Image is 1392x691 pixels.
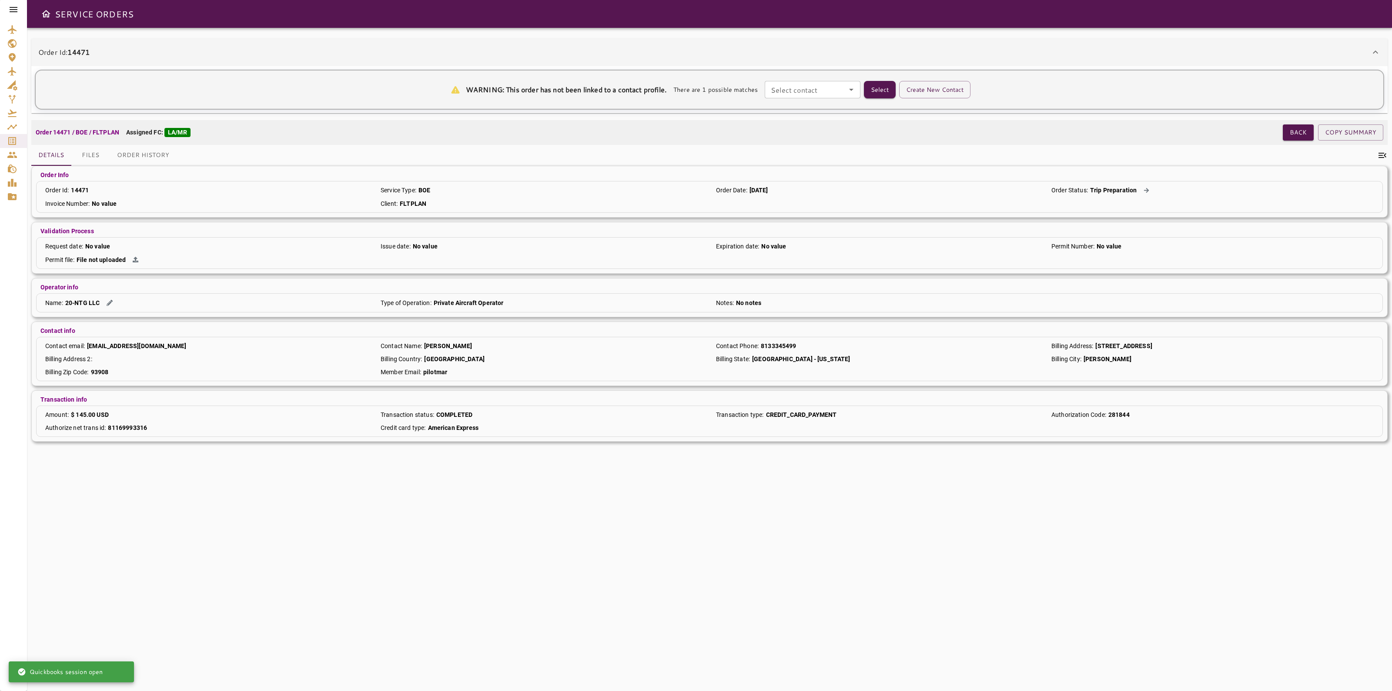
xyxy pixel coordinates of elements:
p: Permit Number : [1051,242,1094,251]
p: 93908 [91,368,109,376]
p: Issue date : [381,242,411,251]
button: Order History [110,145,176,166]
button: COPY SUMMARY [1318,124,1383,141]
p: 20-NTG LLC [65,299,100,307]
button: Back [1283,124,1314,141]
p: Credit card type : [381,423,426,432]
p: Private Aircraft Operator [434,299,504,307]
p: Contact Phone : [716,342,759,350]
button: Edit [103,298,116,308]
p: Billing Address : [1051,342,1093,350]
p: No notes [736,299,761,307]
button: Files [71,145,110,166]
p: Type of Operation : [381,299,432,307]
p: Validation Process [40,227,94,235]
p: Transaction info [40,395,87,404]
button: Action [129,255,142,264]
p: Authorization Code : [1051,410,1106,419]
p: Contact email : [45,342,85,350]
div: Order Id:14471 [31,66,1388,113]
p: Service Type : [381,186,416,195]
p: $ 145.00 USD [71,410,109,419]
p: American Express [428,423,478,432]
p: Expiration date : [716,242,759,251]
p: [GEOGRAPHIC_DATA] [424,355,485,363]
button: Select [864,81,896,98]
p: [DATE] [750,186,768,195]
p: Invoice Number : [45,199,90,208]
p: WARNING: This order has not been linked to a contact profile. [466,84,666,95]
p: [PERSON_NAME] [1084,355,1131,363]
b: 14471 [67,47,90,57]
p: [PERSON_NAME] [424,342,472,350]
p: [EMAIL_ADDRESS][DOMAIN_NAME] [87,342,186,350]
p: Billing State : [716,355,750,363]
p: 81169993316 [108,423,147,432]
p: Assigned FC: [126,128,191,137]
div: Order Id:14471 [31,38,1388,66]
p: Operator info [40,283,78,292]
p: 8133345499 [761,342,796,350]
p: No value [413,242,438,251]
p: No value [1097,242,1121,251]
button: Open [845,84,857,96]
p: 281844 [1108,410,1130,419]
p: Member Email : [381,368,421,376]
p: Permit file : [45,255,74,264]
p: pilotmar [423,368,447,376]
p: CREDIT_CARD_PAYMENT [766,410,837,419]
p: Transaction type : [716,410,764,419]
button: Details [31,145,71,166]
p: FLTPLAN [400,199,426,208]
p: 14471 [71,186,89,195]
p: Order Date : [716,186,747,195]
p: No value [85,242,110,251]
p: There are 1 possible matches [673,85,758,94]
p: Contact info [40,326,75,335]
p: Billing Address 2 : [45,355,92,363]
p: COMPLETED [436,410,472,419]
h6: SERVICE ORDERS [55,7,134,21]
button: Action [1140,186,1153,195]
p: Order Id: [38,47,90,57]
button: Create New Contact [899,81,970,98]
p: BOE [418,186,430,195]
p: Billing Zip Code : [45,368,89,376]
p: Order Info [40,171,69,179]
p: Order Id : [45,186,69,195]
p: Authorize net trans id : [45,423,106,432]
p: File not uploaded [77,255,126,264]
p: No value [92,199,117,208]
p: Contact Name : [381,342,422,350]
div: Quickbooks session open [17,664,103,680]
p: Trip Preparation [1090,186,1137,195]
p: Order 14471 / BOE / FLTPLAN [36,128,119,137]
div: LA/MR [164,128,191,137]
p: Name : [45,299,63,307]
p: Transaction status : [381,410,434,419]
p: Request date : [45,242,83,251]
p: Amount : [45,410,69,419]
p: Billing Country : [381,355,422,363]
p: Order Status : [1051,186,1088,195]
p: [STREET_ADDRESS] [1095,342,1152,350]
p: No value [761,242,786,251]
p: Client : [381,199,398,208]
p: Notes : [716,299,734,307]
button: Open drawer [37,5,55,23]
p: [GEOGRAPHIC_DATA] - [US_STATE] [752,355,850,363]
p: Billing City : [1051,355,1081,363]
